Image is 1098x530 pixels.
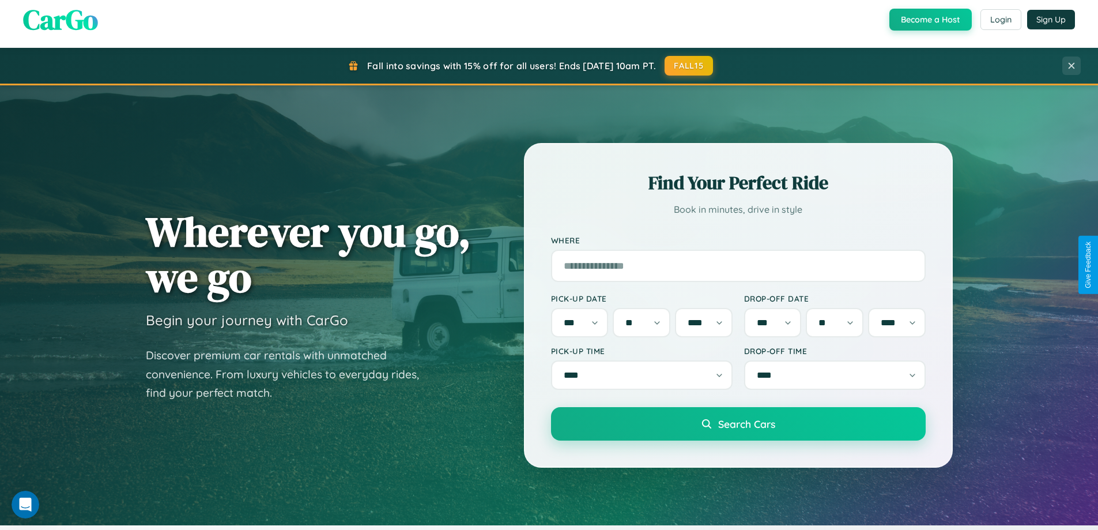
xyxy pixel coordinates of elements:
h2: Find Your Perfect Ride [551,170,926,196]
iframe: Intercom live chat [12,491,39,518]
label: Drop-off Time [744,346,926,356]
span: Fall into savings with 15% off for all users! Ends [DATE] 10am PT. [367,60,656,72]
button: Login [980,9,1021,30]
p: Book in minutes, drive in style [551,201,926,218]
h3: Begin your journey with CarGo [146,311,348,329]
label: Pick-up Time [551,346,733,356]
button: Sign Up [1027,10,1075,29]
span: Search Cars [718,418,775,430]
p: Discover premium car rentals with unmatched convenience. From luxury vehicles to everyday rides, ... [146,346,434,403]
span: CarGo [23,1,98,39]
label: Where [551,235,926,245]
button: Become a Host [889,9,972,31]
button: Search Cars [551,407,926,441]
div: Give Feedback [1084,242,1092,288]
button: FALL15 [665,56,713,76]
label: Pick-up Date [551,294,733,303]
label: Drop-off Date [744,294,926,303]
h1: Wherever you go, we go [146,209,471,300]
